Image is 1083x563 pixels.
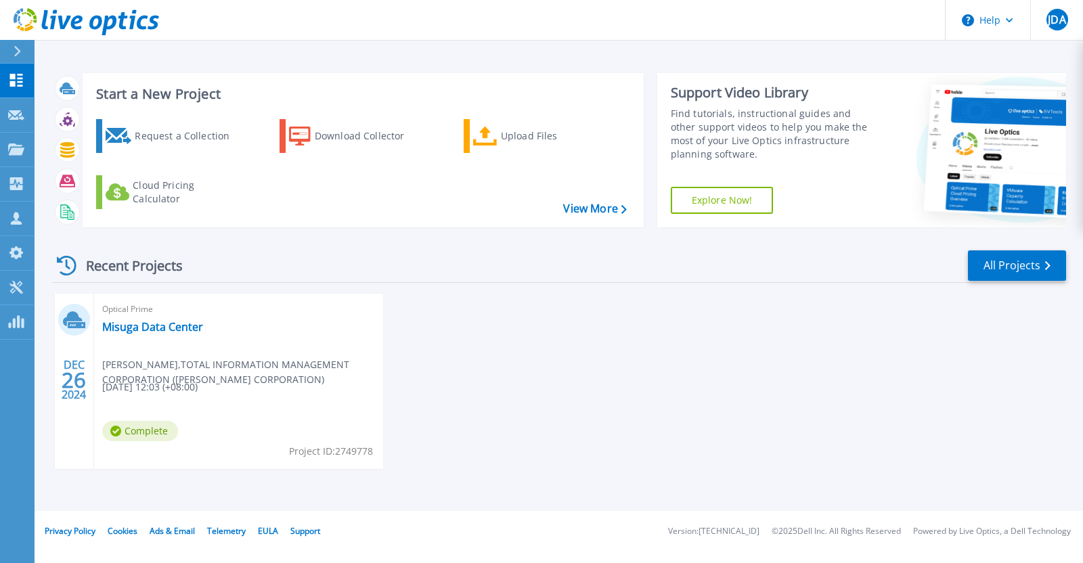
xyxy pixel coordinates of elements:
[563,202,626,215] a: View More
[968,250,1066,281] a: All Projects
[772,527,901,536] li: © 2025 Dell Inc. All Rights Reserved
[668,527,759,536] li: Version: [TECHNICAL_ID]
[102,357,383,387] span: [PERSON_NAME] , TOTAL INFORMATION MANAGEMENT CORPORATION ([PERSON_NAME] CORPORATION)
[102,421,178,441] span: Complete
[671,187,774,214] a: Explore Now!
[102,320,203,334] a: Misuga Data Center
[1048,14,1065,25] span: JDA
[150,525,195,537] a: Ads & Email
[96,175,247,209] a: Cloud Pricing Calculator
[671,84,877,102] div: Support Video Library
[61,355,87,405] div: DEC 2024
[62,374,86,386] span: 26
[108,525,137,537] a: Cookies
[289,444,373,459] span: Project ID: 2749778
[96,87,626,102] h3: Start a New Project
[280,119,430,153] a: Download Collector
[207,525,246,537] a: Telemetry
[671,107,877,161] div: Find tutorials, instructional guides and other support videos to help you make the most of your L...
[258,525,278,537] a: EULA
[96,119,247,153] a: Request a Collection
[133,179,241,206] div: Cloud Pricing Calculator
[102,380,198,395] span: [DATE] 12:03 (+08:00)
[501,122,609,150] div: Upload Files
[102,302,375,317] span: Optical Prime
[135,122,243,150] div: Request a Collection
[464,119,615,153] a: Upload Files
[315,122,423,150] div: Download Collector
[913,527,1071,536] li: Powered by Live Optics, a Dell Technology
[45,525,95,537] a: Privacy Policy
[290,525,320,537] a: Support
[52,249,201,282] div: Recent Projects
